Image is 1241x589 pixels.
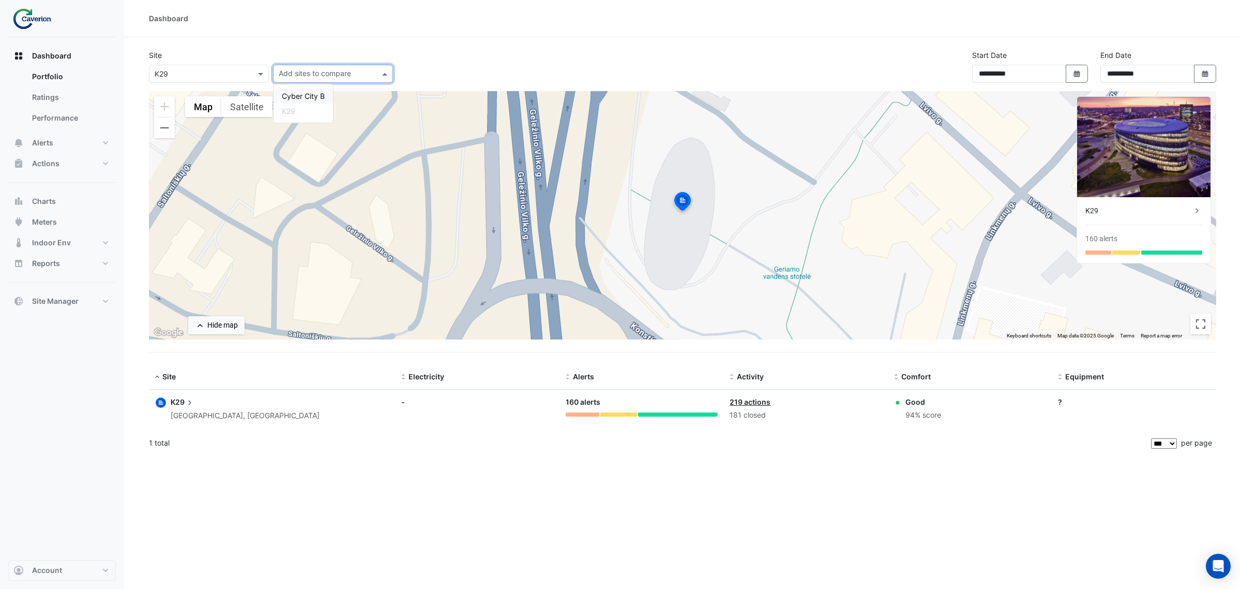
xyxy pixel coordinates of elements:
[1141,333,1182,338] a: Report a map error
[32,565,62,576] span: Account
[24,108,116,128] a: Performance
[401,396,553,407] div: -
[8,66,116,132] div: Dashboard
[8,46,116,66] button: Dashboard
[1181,438,1212,447] span: per page
[573,372,594,381] span: Alerts
[1072,69,1082,78] fa-icon: Select Date
[32,51,71,61] span: Dashboard
[149,430,1149,456] div: 1 total
[1058,396,1210,407] div: ?
[1085,233,1117,244] div: 160 alerts
[8,212,116,232] button: Meters
[671,190,694,215] img: site-pin-selected.svg
[277,68,351,81] div: Add sites to compare
[730,397,770,406] a: 219 actions
[154,117,175,138] button: Zoom out
[737,372,764,381] span: Activity
[13,258,24,269] app-icon: Reports
[171,410,320,422] div: [GEOGRAPHIC_DATA], [GEOGRAPHIC_DATA]
[1065,372,1104,381] span: Equipment
[901,372,931,381] span: Comfort
[12,8,59,29] img: Company Logo
[8,232,116,253] button: Indoor Env
[1057,333,1114,338] span: Map data ©2025 Google
[8,253,116,274] button: Reports
[408,372,444,381] span: Electricity
[1206,554,1231,579] div: Open Intercom Messenger
[282,92,325,100] span: Cyber City B
[188,316,245,334] button: Hide map
[8,153,116,174] button: Actions
[32,196,56,207] span: Charts
[171,396,195,408] span: K29
[221,96,273,117] button: Show satellite imagery
[149,50,162,61] label: Site
[13,138,24,148] app-icon: Alerts
[1190,314,1211,334] button: Toggle fullscreen view
[730,409,882,421] div: 181 closed
[32,296,79,306] span: Site Manager
[154,96,175,117] button: Zoom in
[566,396,718,408] div: 160 alerts
[1120,333,1134,338] a: Terms (opens in new tab)
[13,296,24,306] app-icon: Site Manager
[13,238,24,248] app-icon: Indoor Env
[1077,97,1210,197] img: K29
[13,196,24,207] app-icon: Charts
[1201,69,1210,78] fa-icon: Select Date
[274,84,333,123] div: Options List
[32,217,57,227] span: Meters
[152,326,186,340] img: Google
[152,326,186,340] a: Open this area in Google Maps (opens a new window)
[13,51,24,61] app-icon: Dashboard
[13,217,24,227] app-icon: Meters
[32,138,53,148] span: Alerts
[207,320,238,331] div: Hide map
[24,87,116,108] a: Ratings
[905,409,941,421] div: 94% score
[1100,50,1131,61] label: End Date
[1085,205,1192,216] div: K29
[972,50,1007,61] label: Start Date
[282,107,295,115] span: K29
[13,158,24,169] app-icon: Actions
[905,396,941,407] div: Good
[24,66,116,87] a: Portfolio
[8,132,116,153] button: Alerts
[32,238,71,248] span: Indoor Env
[162,372,176,381] span: Site
[32,258,60,269] span: Reports
[32,158,59,169] span: Actions
[149,13,188,24] div: Dashboard
[8,191,116,212] button: Charts
[8,560,116,581] button: Account
[8,291,116,312] button: Site Manager
[1007,332,1051,340] button: Keyboard shortcuts
[185,96,221,117] button: Show street map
